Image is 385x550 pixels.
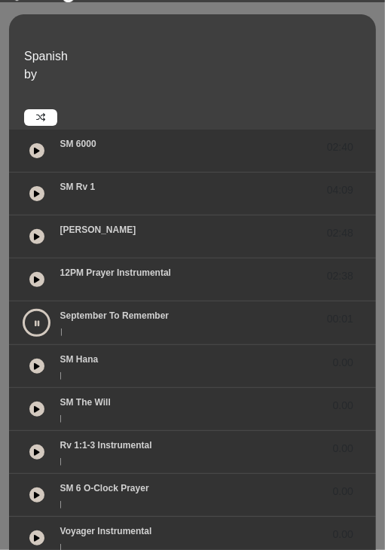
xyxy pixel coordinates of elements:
span: 04:09 [327,182,353,198]
span: 00:01 [327,311,353,327]
p: Rv 1:1-3 Instrumental [60,438,152,452]
span: by [24,68,37,81]
p: [PERSON_NAME] [60,223,136,237]
p: SM 6 o-clock prayer [60,481,149,495]
span: 0.00 [333,355,353,371]
span: 0.00 [333,398,353,414]
span: 0.00 [333,527,353,542]
p: SM The Will [60,396,111,409]
p: 12PM Prayer Instrumental [60,266,171,280]
span: 0.00 [333,441,353,457]
p: Spanish [24,47,372,66]
span: 02:40 [327,139,353,155]
span: 0.00 [333,484,353,500]
span: 02:48 [327,225,353,241]
p: September to Remember [60,309,170,322]
p: SM Rv 1 [60,180,96,194]
p: SM Hana [60,353,99,366]
span: 02:38 [327,268,353,284]
p: Voyager Instrumental [60,524,152,538]
p: SM 6000 [60,137,96,151]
